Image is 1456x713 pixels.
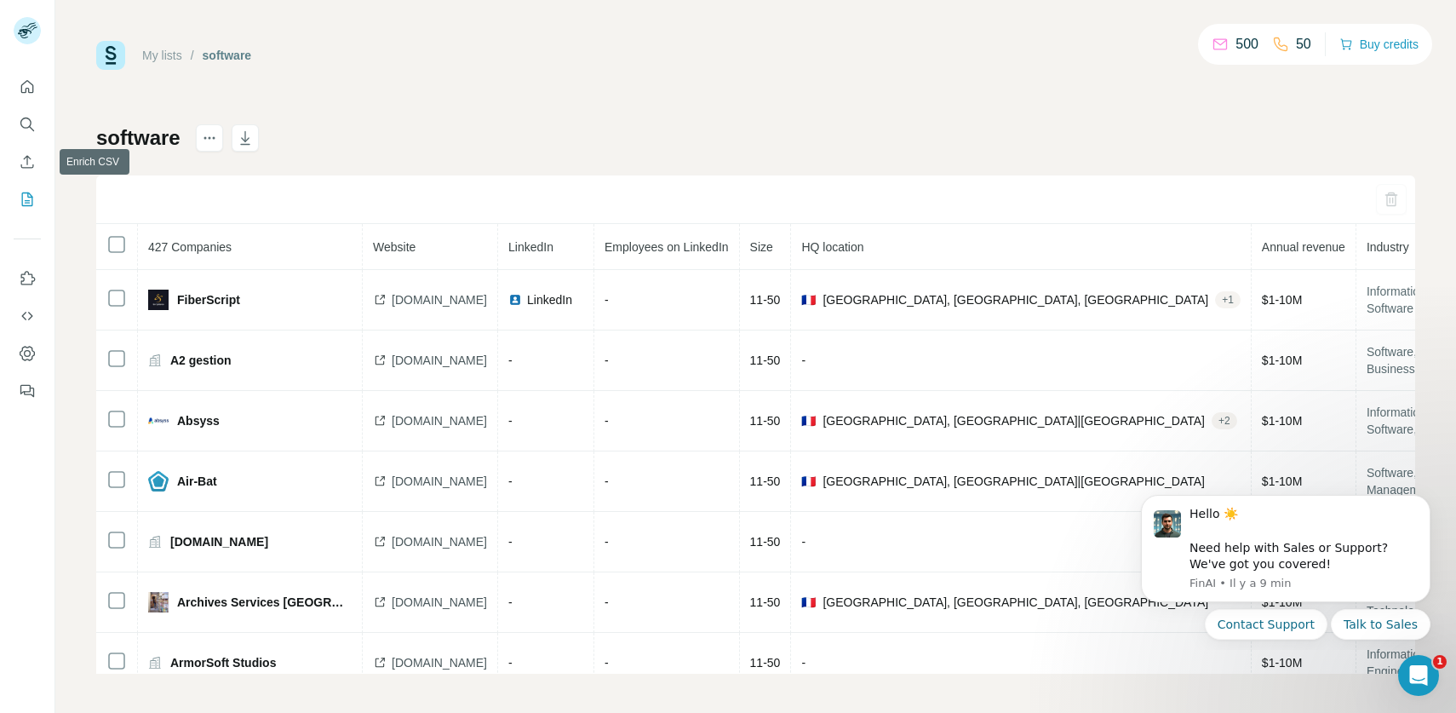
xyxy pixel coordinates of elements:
[801,535,805,549] span: -
[750,656,781,670] span: 11-50
[750,293,781,307] span: 11-50
[148,411,169,431] img: company-logo
[750,414,781,428] span: 11-50
[1235,34,1258,55] p: 500
[148,240,232,254] span: 427 Companies
[148,290,169,310] img: company-logo
[750,474,781,488] span: 11-50
[148,471,169,492] img: company-logo
[1367,240,1409,254] span: Industry
[1296,34,1311,55] p: 50
[823,473,1205,490] span: [GEOGRAPHIC_DATA], [GEOGRAPHIC_DATA]|[GEOGRAPHIC_DATA]
[14,184,41,215] button: My lists
[823,412,1205,429] span: [GEOGRAPHIC_DATA], [GEOGRAPHIC_DATA]|[GEOGRAPHIC_DATA]
[801,656,805,670] span: -
[177,473,217,490] span: Air-Bat
[605,293,609,307] span: -
[605,474,609,488] span: -
[392,654,487,671] span: [DOMAIN_NAME]
[170,352,232,369] span: A2 gestion
[801,594,816,611] span: 🇫🇷
[605,535,609,549] span: -
[14,301,41,331] button: Use Surfe API
[801,412,816,429] span: 🇫🇷
[823,291,1208,308] span: [GEOGRAPHIC_DATA], [GEOGRAPHIC_DATA], [GEOGRAPHIC_DATA]
[1262,656,1302,670] span: $ 1-10M
[203,47,252,64] div: software
[142,49,182,62] a: My lists
[373,240,416,254] span: Website
[605,595,609,609] span: -
[14,72,41,102] button: Quick start
[605,240,729,254] span: Employees on LinkedIn
[801,291,816,308] span: 🇫🇷
[14,109,41,140] button: Search
[750,535,781,549] span: 11-50
[750,240,773,254] span: Size
[1262,414,1302,428] span: $ 1-10M
[392,291,487,308] span: [DOMAIN_NAME]
[392,473,487,490] span: [DOMAIN_NAME]
[1433,655,1447,669] span: 1
[508,354,513,367] span: -
[1262,474,1302,488] span: $ 1-10M
[1262,354,1302,367] span: $ 1-10M
[527,291,572,308] span: LinkedIn
[605,656,609,670] span: -
[14,376,41,406] button: Feedback
[508,535,513,549] span: -
[508,293,522,307] img: LinkedIn logo
[177,412,220,429] span: Absyss
[177,594,352,611] span: Archives Services [GEOGRAPHIC_DATA]
[508,414,513,428] span: -
[148,592,169,612] img: company-logo
[605,354,609,367] span: -
[1398,655,1439,696] iframe: Intercom live chat
[170,654,276,671] span: ArmorSoft Studios
[1262,240,1345,254] span: Annual revenue
[191,47,194,64] li: /
[177,291,240,308] span: FiberScript
[14,147,41,177] button: Enrich CSV
[392,594,487,611] span: [DOMAIN_NAME]
[392,412,487,429] span: [DOMAIN_NAME]
[1339,32,1419,56] button: Buy credits
[392,533,487,550] span: [DOMAIN_NAME]
[196,124,223,152] button: actions
[605,414,609,428] span: -
[823,594,1208,611] span: [GEOGRAPHIC_DATA], [GEOGRAPHIC_DATA], [GEOGRAPHIC_DATA]
[508,240,553,254] span: LinkedIn
[14,338,41,369] button: Dashboard
[1262,293,1302,307] span: $ 1-10M
[801,240,863,254] span: HQ location
[508,474,513,488] span: -
[170,533,268,550] span: [DOMAIN_NAME]
[801,354,805,367] span: -
[750,595,781,609] span: 11-50
[508,656,513,670] span: -
[14,263,41,294] button: Use Surfe on LinkedIn
[1212,413,1237,428] div: + 2
[801,473,816,490] span: 🇫🇷
[96,124,181,152] h1: software
[750,354,781,367] span: 11-50
[1215,292,1241,308] div: + 1
[96,41,125,70] img: Surfe Logo
[508,595,513,609] span: -
[392,352,487,369] span: [DOMAIN_NAME]
[1115,480,1456,650] iframe: Intercom notifications message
